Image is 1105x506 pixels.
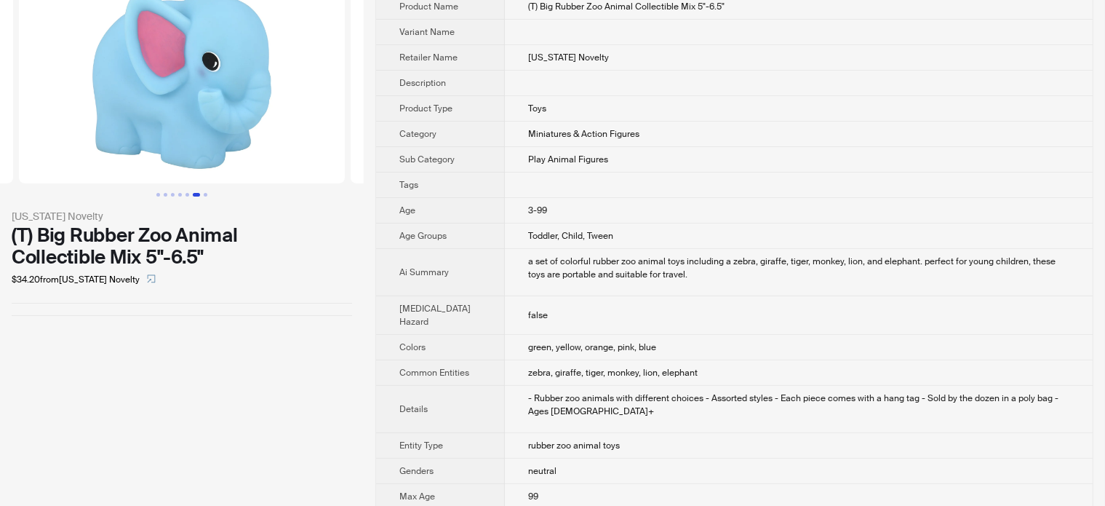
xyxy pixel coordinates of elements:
span: Genders [399,465,434,477]
span: Max Age [399,491,435,502]
span: rubber zoo animal toys [528,440,620,451]
span: Entity Type [399,440,443,451]
span: neutral [528,465,557,477]
span: 99 [528,491,538,502]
